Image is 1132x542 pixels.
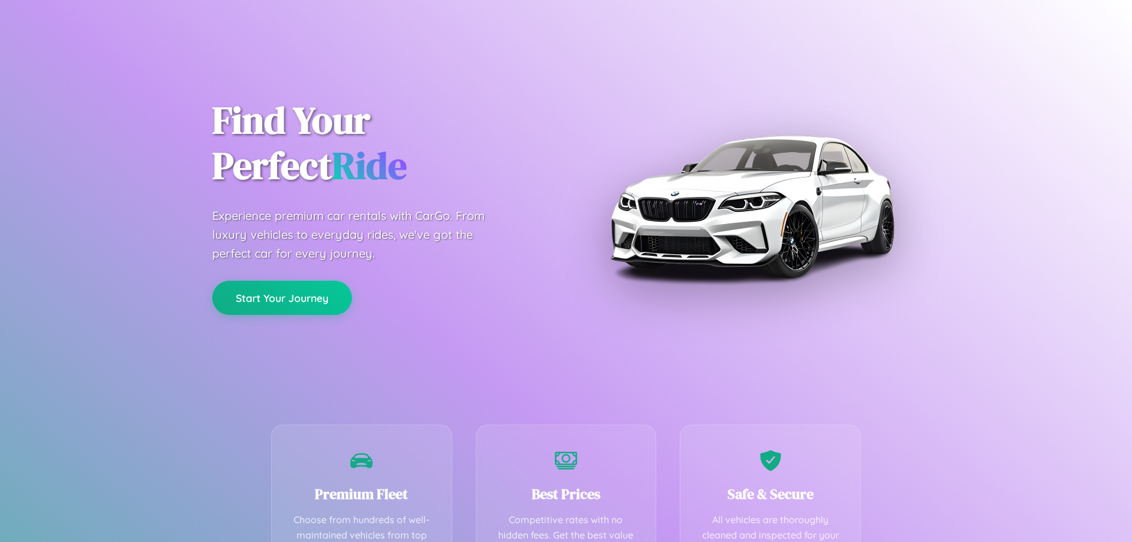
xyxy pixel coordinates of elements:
[604,59,899,354] img: Premium BMW car rental vehicle
[494,484,639,504] h3: Best Prices
[698,484,843,504] h3: Safe & Secure
[212,206,507,263] p: Experience premium car rentals with CarGo. From luxury vehicles to everyday rides, we've got the ...
[212,98,548,189] h1: Find Your Perfect
[289,484,434,504] h3: Premium Fleet
[212,281,352,315] button: Start Your Journey
[332,140,407,191] span: Ride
